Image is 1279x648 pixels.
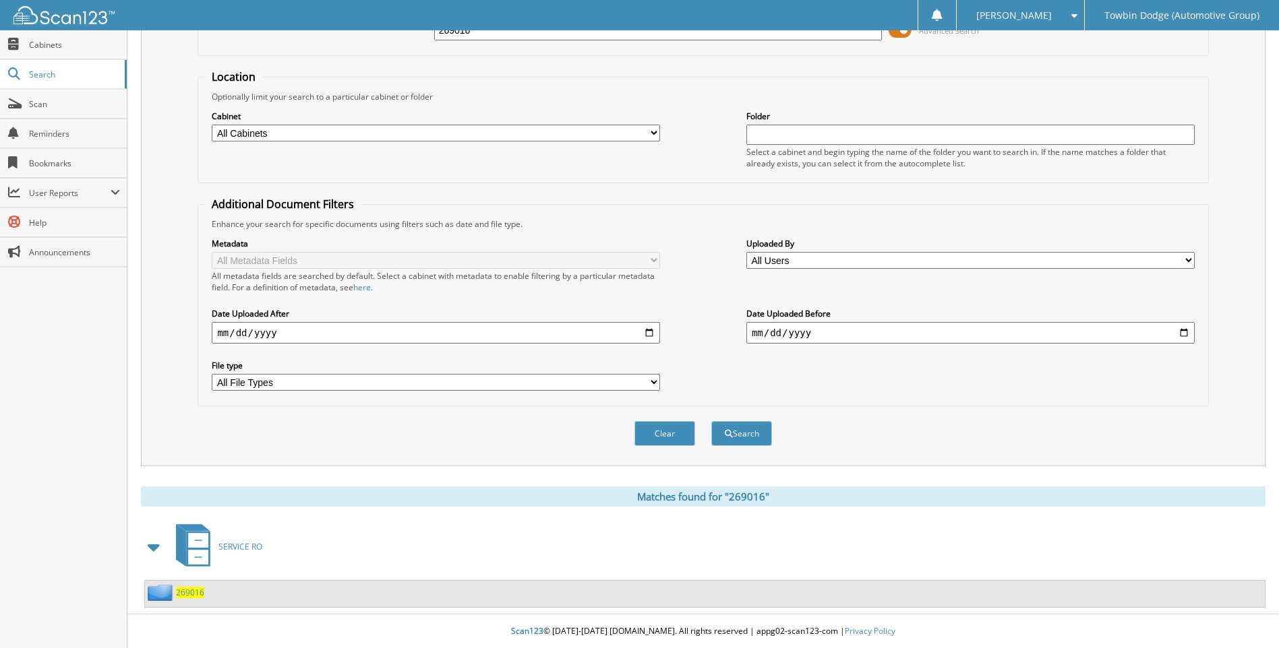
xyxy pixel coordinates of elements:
label: Cabinet [212,110,660,122]
label: File type [212,360,660,371]
span: User Reports [29,187,111,199]
iframe: Chat Widget [1212,583,1279,648]
input: start [212,322,660,344]
img: scan123-logo-white.svg [13,6,115,24]
legend: Additional Document Filters [205,197,361,212]
span: Towbin Dodge (Automotive Group) [1104,11,1259,20]
span: Scan [29,98,120,110]
label: Date Uploaded After [212,308,660,319]
label: Uploaded By [746,238,1195,249]
span: Scan123 [511,625,543,637]
input: end [746,322,1195,344]
button: Clear [634,421,695,446]
label: Folder [746,110,1195,122]
a: 269016 [176,587,204,598]
img: folder2.png [148,584,176,601]
span: Reminders [29,128,120,139]
span: Cabinets [29,39,120,51]
legend: Location [205,69,262,84]
span: [PERSON_NAME] [976,11,1052,20]
div: Enhance your search for specific documents using filters such as date and file type. [205,218,1201,230]
button: Search [711,421,772,446]
span: Help [29,217,120,228]
span: SERVICE RO [218,541,262,552]
span: Search [29,69,118,80]
a: SERVICE RO [168,520,262,573]
div: Optionally limit your search to a particular cabinet or folder [205,91,1201,102]
label: Date Uploaded Before [746,308,1195,319]
span: Advanced Search [919,26,979,36]
span: Bookmarks [29,158,120,169]
label: Metadata [212,238,660,249]
div: © [DATE]-[DATE] [DOMAIN_NAME]. All rights reserved | appg02-scan123-com | [127,615,1279,648]
a: Privacy Policy [845,625,895,637]
div: Select a cabinet and begin typing the name of the folder you want to search in. If the name match... [746,146,1195,169]
div: All metadata fields are searched by default. Select a cabinet with metadata to enable filtering b... [212,270,660,293]
div: Matches found for "269016" [141,486,1266,507]
span: Announcements [29,247,120,258]
a: here [353,282,371,293]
